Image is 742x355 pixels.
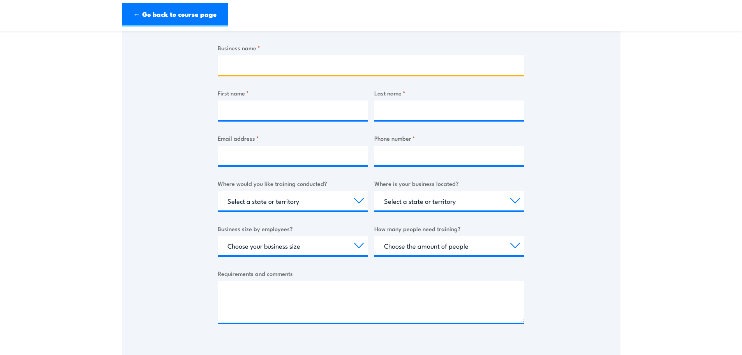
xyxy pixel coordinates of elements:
label: How many people need training? [374,224,525,233]
label: Phone number [374,134,525,143]
label: Last name [374,88,525,97]
label: Business size by employees? [218,224,368,233]
label: Requirements and comments [218,269,524,278]
label: Business name [218,43,524,52]
label: First name [218,88,368,97]
label: Where would you like training conducted? [218,179,368,188]
label: Where is your business located? [374,179,525,188]
label: Email address [218,134,368,143]
a: ← Go back to course page [122,3,228,26]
